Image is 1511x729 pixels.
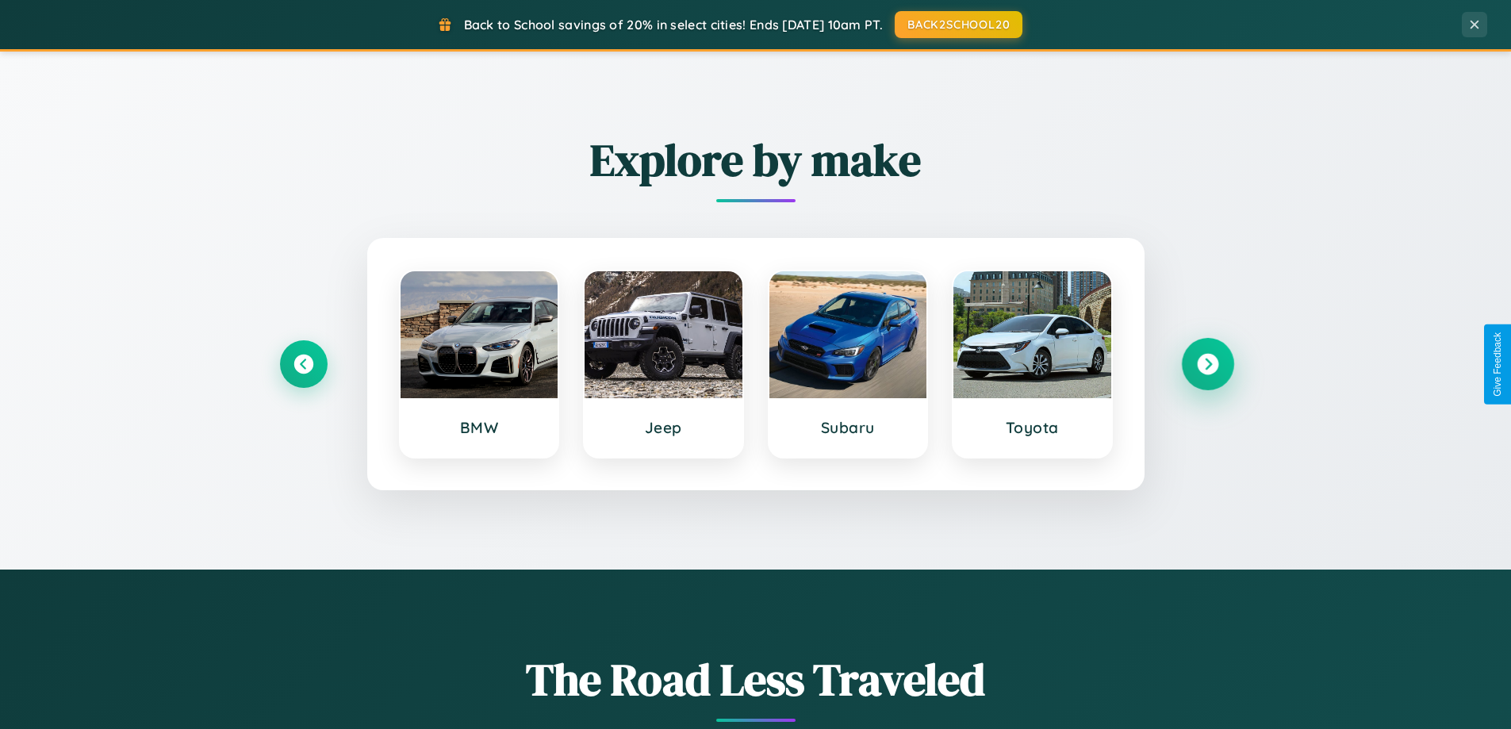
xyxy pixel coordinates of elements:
[969,418,1095,437] h3: Toyota
[895,11,1022,38] button: BACK2SCHOOL20
[785,418,911,437] h3: Subaru
[600,418,727,437] h3: Jeep
[464,17,883,33] span: Back to School savings of 20% in select cities! Ends [DATE] 10am PT.
[280,129,1232,190] h2: Explore by make
[280,649,1232,710] h1: The Road Less Traveled
[416,418,543,437] h3: BMW
[1492,332,1503,397] div: Give Feedback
